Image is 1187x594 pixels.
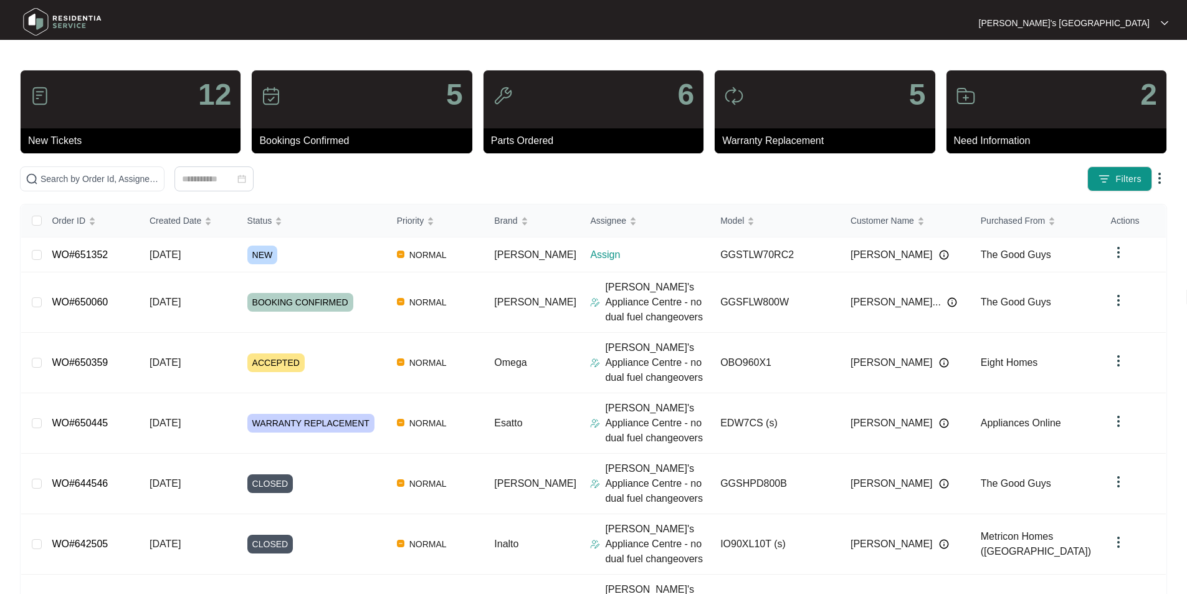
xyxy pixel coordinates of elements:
[247,246,278,264] span: NEW
[1087,166,1152,191] button: filter iconFilters
[710,333,841,393] td: OBO960X1
[939,358,949,368] img: Info icon
[677,80,694,110] p: 6
[26,173,38,185] img: search-icon
[52,249,108,260] a: WO#651352
[494,418,522,428] span: Esatto
[1111,293,1126,308] img: dropdown arrow
[954,133,1166,148] p: Need Information
[590,247,710,262] p: Assign
[947,297,957,307] img: Info icon
[397,251,404,258] img: Vercel Logo
[41,172,159,186] input: Search by Order Id, Assignee Name, Customer Name, Brand and Model
[494,249,576,260] span: [PERSON_NAME]
[52,478,108,489] a: WO#644546
[979,17,1150,29] p: [PERSON_NAME]'s [GEOGRAPHIC_DATA]
[397,540,404,547] img: Vercel Logo
[590,539,600,549] img: Assigner Icon
[605,340,710,385] p: [PERSON_NAME]'s Appliance Centre - no dual fuel changeovers
[52,539,108,549] a: WO#642505
[404,295,452,310] span: NORMAL
[404,416,452,431] span: NORMAL
[710,454,841,514] td: GGSHPD800B
[493,86,513,106] img: icon
[404,476,452,491] span: NORMAL
[494,478,576,489] span: [PERSON_NAME]
[971,204,1101,237] th: Purchased From
[956,86,976,106] img: icon
[198,80,231,110] p: 12
[1111,414,1126,429] img: dropdown arrow
[150,357,181,368] span: [DATE]
[446,80,463,110] p: 5
[494,214,517,228] span: Brand
[1111,353,1126,368] img: dropdown arrow
[590,214,626,228] span: Assignee
[1101,204,1166,237] th: Actions
[851,247,933,262] span: [PERSON_NAME]
[590,479,600,489] img: Assigner Icon
[851,295,941,310] span: [PERSON_NAME]...
[247,474,293,493] span: CLOSED
[909,80,926,110] p: 5
[981,357,1038,368] span: Eight Homes
[52,297,108,307] a: WO#650060
[387,204,485,237] th: Priority
[150,478,181,489] span: [DATE]
[981,418,1061,428] span: Appliances Online
[247,293,353,312] span: BOOKING CONFIRMED
[19,3,106,41] img: residentia service logo
[580,204,710,237] th: Assignee
[710,272,841,333] td: GGSFLW800W
[30,86,50,106] img: icon
[981,478,1051,489] span: The Good Guys
[150,214,201,228] span: Created Date
[605,461,710,506] p: [PERSON_NAME]'s Appliance Centre - no dual fuel changeovers
[484,204,580,237] th: Brand
[1111,474,1126,489] img: dropdown arrow
[259,133,472,148] p: Bookings Confirmed
[397,298,404,305] img: Vercel Logo
[140,204,237,237] th: Created Date
[494,539,518,549] span: Inalto
[404,355,452,370] span: NORMAL
[722,133,935,148] p: Warranty Replacement
[851,416,933,431] span: [PERSON_NAME]
[981,214,1045,228] span: Purchased From
[491,133,703,148] p: Parts Ordered
[720,214,744,228] span: Model
[52,214,85,228] span: Order ID
[247,535,293,553] span: CLOSED
[1098,173,1110,185] img: filter icon
[52,418,108,428] a: WO#650445
[939,250,949,260] img: Info icon
[590,297,600,307] img: Assigner Icon
[397,479,404,487] img: Vercel Logo
[1111,535,1126,550] img: dropdown arrow
[841,204,971,237] th: Customer Name
[150,297,181,307] span: [DATE]
[150,418,181,428] span: [DATE]
[42,204,140,237] th: Order ID
[494,297,576,307] span: [PERSON_NAME]
[981,531,1091,557] span: Metricon Homes ([GEOGRAPHIC_DATA])
[494,357,527,368] span: Omega
[939,418,949,428] img: Info icon
[247,214,272,228] span: Status
[590,418,600,428] img: Assigner Icon
[237,204,387,237] th: Status
[851,355,933,370] span: [PERSON_NAME]
[28,133,241,148] p: New Tickets
[851,214,914,228] span: Customer Name
[1161,20,1168,26] img: dropdown arrow
[397,214,424,228] span: Priority
[981,297,1051,307] span: The Good Guys
[851,476,933,491] span: [PERSON_NAME]
[404,247,452,262] span: NORMAL
[150,249,181,260] span: [DATE]
[247,414,374,433] span: WARRANTY REPLACEMENT
[261,86,281,106] img: icon
[1140,80,1157,110] p: 2
[981,249,1051,260] span: The Good Guys
[939,539,949,549] img: Info icon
